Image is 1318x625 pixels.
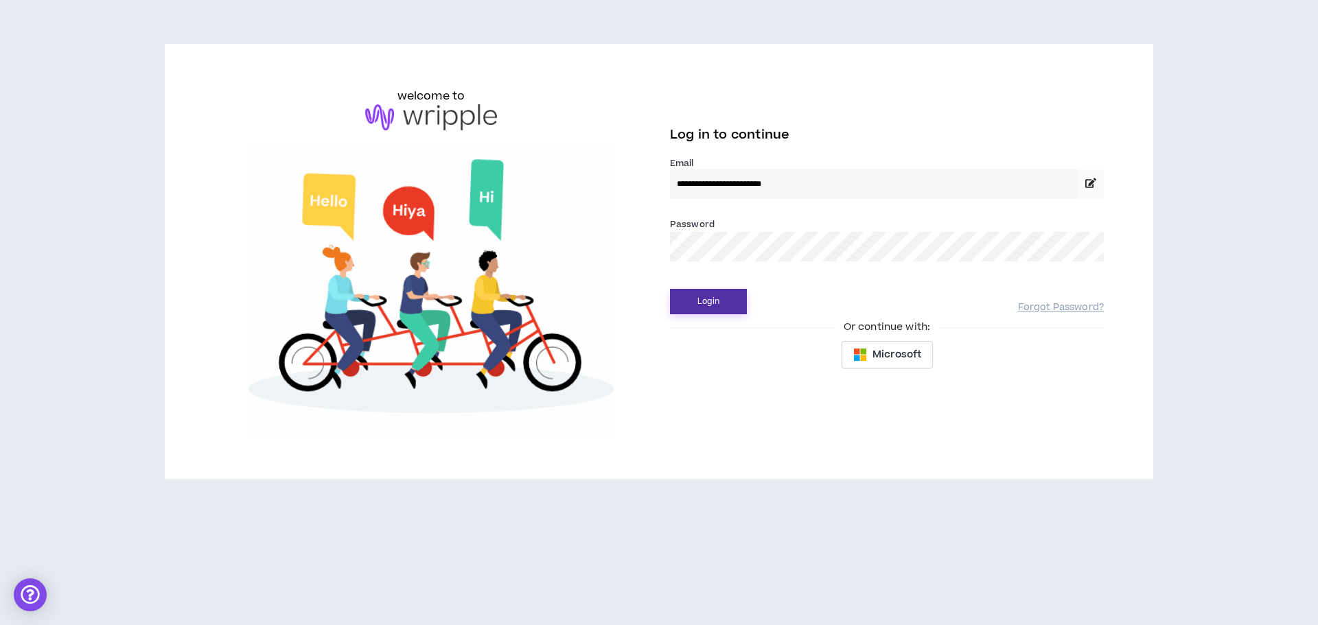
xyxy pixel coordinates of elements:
h6: welcome to [397,88,465,104]
span: Or continue with: [834,320,940,335]
button: Login [670,289,747,314]
span: Microsoft [872,347,921,362]
span: Log in to continue [670,126,789,143]
img: Welcome to Wripple [214,144,648,435]
button: Microsoft [842,341,933,368]
div: Open Intercom Messenger [14,578,47,611]
label: Email [670,157,1104,169]
img: logo-brand.png [365,104,497,130]
a: Forgot Password? [1018,301,1104,314]
label: Password [670,218,715,231]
